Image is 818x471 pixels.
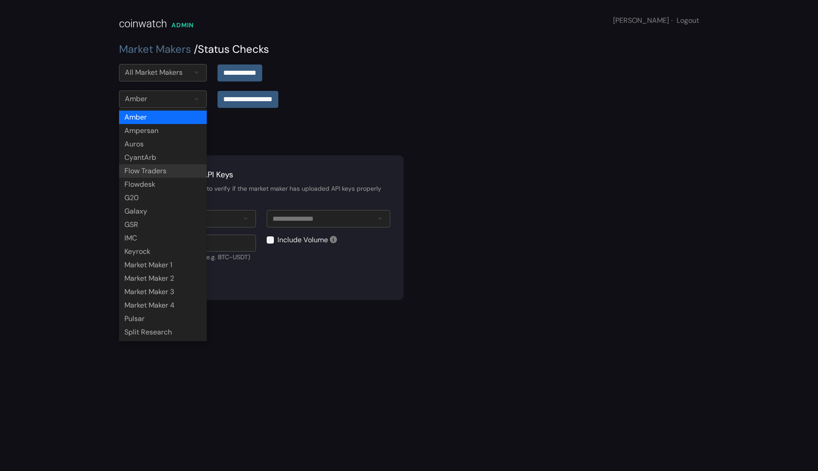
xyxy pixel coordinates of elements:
[119,285,207,299] div: Market Maker 3
[119,258,207,272] div: Market Maker 1
[671,16,673,25] span: ·
[171,21,194,30] div: ADMIN
[119,299,207,312] div: Market Maker 4
[119,191,207,205] div: G20
[677,16,699,25] a: Logout
[119,164,207,178] div: Flow Traders
[125,94,147,104] div: Amber
[125,67,183,78] div: All Market Makers
[132,184,390,203] div: Poll a pair on the enclave to verify if the market maker has uploaded API keys properly for a giv...
[119,218,207,231] div: GSR
[119,111,207,124] div: Amber
[194,42,198,56] span: /
[119,41,699,57] div: Status Checks
[119,137,207,151] div: Auros
[132,169,390,181] div: Test Market Maker API Keys
[119,124,207,137] div: Ampersan
[119,178,207,191] div: Flowdesk
[119,231,207,245] div: IMC
[119,325,207,339] div: Split Research
[613,15,699,26] div: [PERSON_NAME]
[277,235,328,245] label: Include Volume
[119,42,191,56] a: Market Makers
[119,272,207,285] div: Market Maker 2
[119,16,167,32] div: coinwatch
[119,151,207,164] div: CyantArb
[119,245,207,258] div: Keyrock
[119,312,207,325] div: Pulsar
[119,205,207,218] div: Galaxy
